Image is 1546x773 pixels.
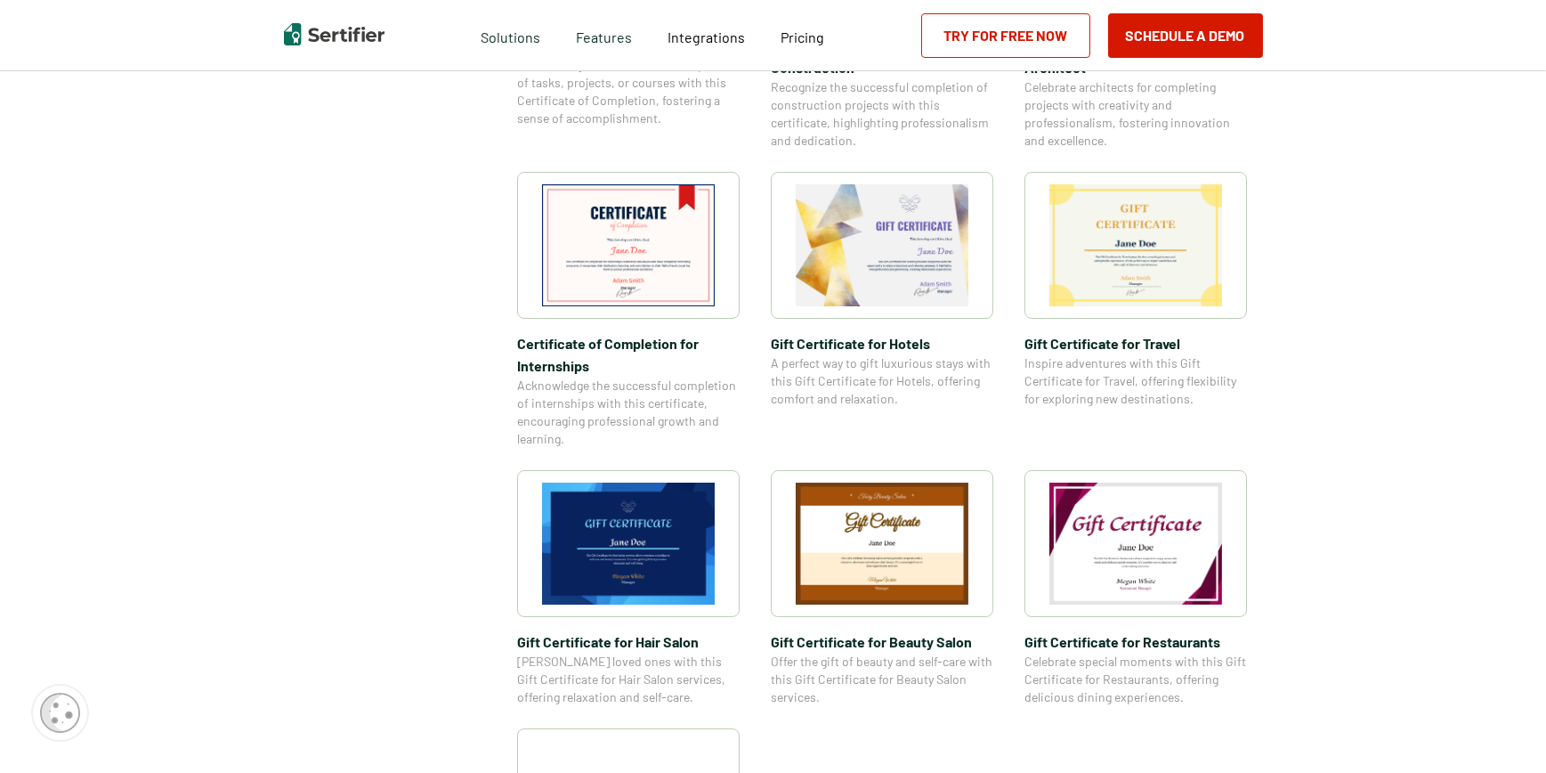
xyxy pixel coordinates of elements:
[771,470,993,706] a: Gift Certificate​ for Beauty SalonGift Certificate​ for Beauty SalonOffer the gift of beauty and ...
[1049,483,1222,605] img: Gift Certificate​ for Restaurants
[1024,631,1247,653] span: Gift Certificate​ for Restaurants
[796,184,968,306] img: Gift Certificate​ for Hotels
[1024,172,1247,448] a: Gift Certificate​ for TravelGift Certificate​ for TravelInspire adventures with this Gift Certifi...
[771,631,993,653] span: Gift Certificate​ for Beauty Salon
[771,354,993,408] span: A perfect way to gift luxurious stays with this Gift Certificate for Hotels, offering comfort and...
[542,483,715,605] img: Gift Certificate​ for Hair Salon
[771,172,993,448] a: Gift Certificate​ for HotelsGift Certificate​ for HotelsA perfect way to gift luxurious stays wit...
[517,56,740,127] span: Acknowledge the successful completion of tasks, projects, or courses with this Certificate of Com...
[1024,78,1247,150] span: Celebrate architects for completing projects with creativity and professionalism, fostering innov...
[517,631,740,653] span: Gift Certificate​ for Hair Salon
[771,332,993,354] span: Gift Certificate​ for Hotels
[771,653,993,706] span: Offer the gift of beauty and self-care with this Gift Certificate for Beauty Salon services.
[1024,332,1247,354] span: Gift Certificate​ for Travel
[517,470,740,706] a: Gift Certificate​ for Hair SalonGift Certificate​ for Hair Salon[PERSON_NAME] loved ones with thi...
[781,24,824,46] a: Pricing
[771,78,993,150] span: Recognize the successful completion of construction projects with this certificate, highlighting ...
[542,184,715,306] img: Certificate of Completion​ for Internships
[921,13,1090,58] a: Try for Free Now
[1024,653,1247,706] span: Celebrate special moments with this Gift Certificate for Restaurants, offering delicious dining e...
[1024,354,1247,408] span: Inspire adventures with this Gift Certificate for Travel, offering flexibility for exploring new ...
[517,172,740,448] a: Certificate of Completion​ for InternshipsCertificate of Completion​ for InternshipsAcknowledge t...
[1024,470,1247,706] a: Gift Certificate​ for RestaurantsGift Certificate​ for RestaurantsCelebrate special moments with ...
[517,332,740,377] span: Certificate of Completion​ for Internships
[1108,13,1263,58] button: Schedule a Demo
[576,24,632,46] span: Features
[781,28,824,45] span: Pricing
[517,377,740,448] span: Acknowledge the successful completion of internships with this certificate, encouraging professio...
[796,483,968,605] img: Gift Certificate​ for Beauty Salon
[517,653,740,706] span: [PERSON_NAME] loved ones with this Gift Certificate for Hair Salon services, offering relaxation ...
[668,24,745,46] a: Integrations
[1457,688,1546,773] iframe: Chat Widget
[481,24,540,46] span: Solutions
[40,693,80,733] img: Cookie Popup Icon
[284,23,384,45] img: Sertifier | Digital Credentialing Platform
[1049,184,1222,306] img: Gift Certificate​ for Travel
[668,28,745,45] span: Integrations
